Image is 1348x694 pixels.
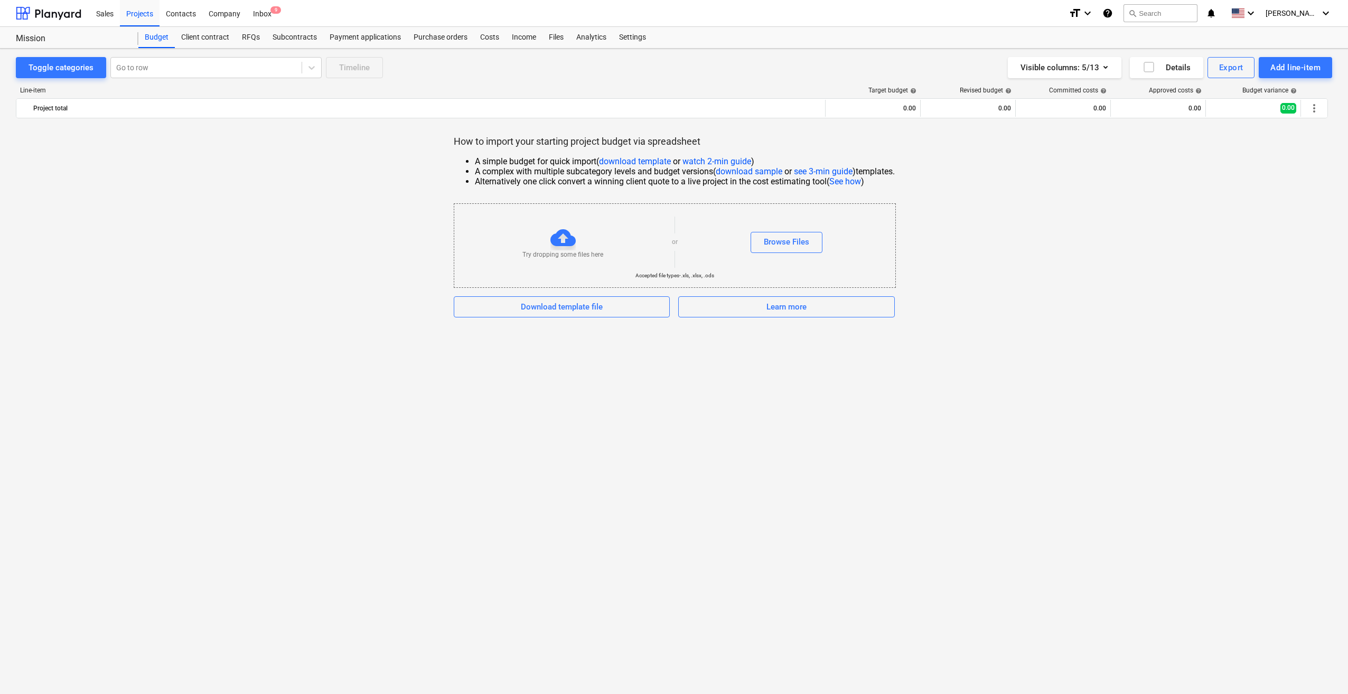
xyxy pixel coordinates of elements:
[475,166,895,176] li: A complex with multiple subcategory levels and budget versions ( or ) templates.
[407,27,474,48] a: Purchase orders
[960,87,1012,94] div: Revised budget
[475,176,895,186] li: Alternatively one click convert a winning client quote to a live project in the cost estimating t...
[1193,88,1202,94] span: help
[1206,7,1216,20] i: notifications
[764,235,809,249] div: Browse Files
[1128,9,1137,17] span: search
[1143,61,1191,74] div: Details
[1259,57,1332,78] button: Add line-item
[1008,57,1121,78] button: Visible columns:5/13
[1021,61,1109,74] div: Visible columns : 5/13
[1049,87,1107,94] div: Committed costs
[1081,7,1094,20] i: keyboard_arrow_down
[29,61,93,74] div: Toggle categories
[1270,61,1321,74] div: Add line-item
[454,203,896,288] div: Try dropping some files hereorBrowse FilesAccepted file types-.xls, .xlsx, .ods
[613,27,652,48] a: Settings
[454,135,895,148] p: How to import your starting project budget via spreadsheet
[1288,88,1297,94] span: help
[751,232,822,253] button: Browse Files
[1319,7,1332,20] i: keyboard_arrow_down
[16,33,126,44] div: Mission
[522,250,603,259] p: Try dropping some files here
[1102,7,1113,20] i: Knowledge base
[542,27,570,48] a: Files
[1242,87,1297,94] div: Budget variance
[599,156,671,166] a: download template
[1130,57,1203,78] button: Details
[1266,9,1318,17] span: [PERSON_NAME]
[570,27,613,48] a: Analytics
[16,57,106,78] button: Toggle categories
[506,27,542,48] a: Income
[635,272,714,279] p: Accepted file types - .xls, .xlsx, .ods
[1020,100,1106,117] div: 0.00
[1115,100,1201,117] div: 0.00
[925,100,1011,117] div: 0.00
[1069,7,1081,20] i: format_size
[716,166,782,176] a: download sample
[672,238,678,247] p: or
[1124,4,1197,22] button: Search
[1308,102,1321,115] span: More actions
[454,296,670,317] button: Download template file
[323,27,407,48] a: Payment applications
[829,176,861,186] a: See how
[138,27,175,48] a: Budget
[1295,643,1348,694] iframe: Chat Widget
[908,88,916,94] span: help
[475,156,895,166] li: A simple budget for quick import ( or )
[175,27,236,48] a: Client contract
[1149,87,1202,94] div: Approved costs
[868,87,916,94] div: Target budget
[1003,88,1012,94] span: help
[794,166,853,176] a: see 3-min guide
[266,27,323,48] a: Subcontracts
[830,100,916,117] div: 0.00
[521,300,603,314] div: Download template file
[1207,57,1255,78] button: Export
[1098,88,1107,94] span: help
[270,6,281,14] span: 9
[33,100,821,117] div: Project total
[16,87,826,94] div: Line-item
[474,27,506,48] a: Costs
[1219,61,1243,74] div: Export
[682,156,751,166] a: watch 2-min guide
[1244,7,1257,20] i: keyboard_arrow_down
[766,300,807,314] div: Learn more
[236,27,266,48] a: RFQs
[1280,103,1296,113] span: 0.00
[678,296,895,317] button: Learn more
